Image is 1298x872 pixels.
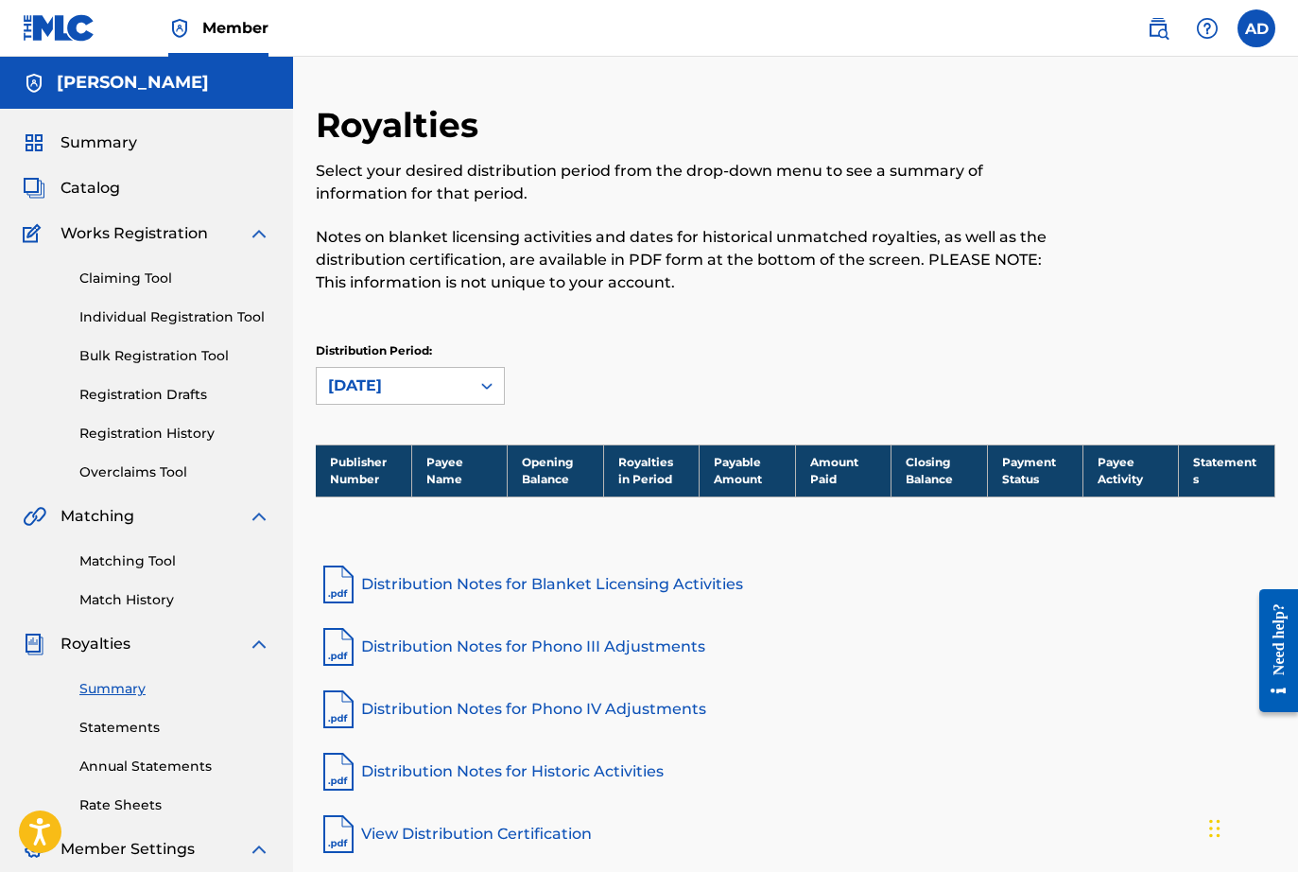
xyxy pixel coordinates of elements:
a: View Distribution Certification [316,811,1275,857]
a: Distribution Notes for Phono IV Adjustments [316,687,1275,732]
img: Catalog [23,177,45,200]
th: Publisher Number [316,445,411,497]
img: pdf [316,562,361,607]
iframe: Chat Widget [1203,781,1298,872]
img: pdf [316,687,361,732]
th: Payee Name [411,445,507,497]
a: Bulk Registration Tool [79,346,270,366]
img: expand [248,505,270,528]
img: Summary [23,131,45,154]
div: User Menu [1237,9,1275,47]
th: Royalties in Period [603,445,699,497]
a: Overclaims Tool [79,462,270,482]
img: expand [248,633,270,655]
img: expand [248,222,270,245]
img: search [1147,17,1169,40]
h5: Andrew Dunnigan [57,72,209,94]
div: [DATE] [328,375,459,397]
img: Matching [23,505,46,528]
a: Rate Sheets [79,795,270,815]
p: Distribution Period: [316,342,505,359]
a: Claiming Tool [79,269,270,288]
span: Member [202,17,268,39]
h2: Royalties [316,104,488,147]
img: Royalties [23,633,45,655]
span: Summary [61,131,137,154]
a: Annual Statements [79,757,270,776]
img: help [1196,17,1219,40]
img: expand [248,838,270,861]
img: Top Rightsholder [168,17,191,40]
th: Closing Balance [891,445,987,497]
th: Payable Amount [700,445,795,497]
a: Distribution Notes for Historic Activities [316,749,1275,794]
iframe: Resource Center [1245,572,1298,728]
img: Member Settings [23,838,45,861]
a: CatalogCatalog [23,177,120,200]
span: Royalties [61,633,130,655]
span: Matching [61,505,134,528]
th: Statements [1179,445,1275,497]
img: pdf [316,811,361,857]
a: Registration Drafts [79,385,270,405]
img: pdf [316,624,361,670]
th: Payment Status [987,445,1082,497]
a: Distribution Notes for Blanket Licensing Activities [316,562,1275,607]
a: SummarySummary [23,131,137,154]
a: Matching Tool [79,551,270,571]
div: Drag [1209,800,1220,857]
a: Registration History [79,424,270,444]
span: Catalog [61,177,120,200]
img: pdf [316,749,361,794]
div: Help [1188,9,1226,47]
th: Payee Activity [1083,445,1179,497]
p: Notes on blanket licensing activities and dates for historical unmatched royalties, as well as th... [316,226,1055,294]
a: Summary [79,679,270,699]
span: Member Settings [61,838,195,861]
a: Distribution Notes for Phono III Adjustments [316,624,1275,670]
span: Works Registration [61,222,208,245]
p: Select your desired distribution period from the drop-down menu to see a summary of information f... [316,160,1055,205]
img: Accounts [23,72,45,95]
a: Match History [79,590,270,610]
a: Individual Registration Tool [79,307,270,327]
a: Public Search [1139,9,1177,47]
a: Statements [79,718,270,738]
th: Amount Paid [795,445,891,497]
img: MLC Logo [23,14,95,42]
img: Works Registration [23,222,47,245]
th: Opening Balance [508,445,603,497]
